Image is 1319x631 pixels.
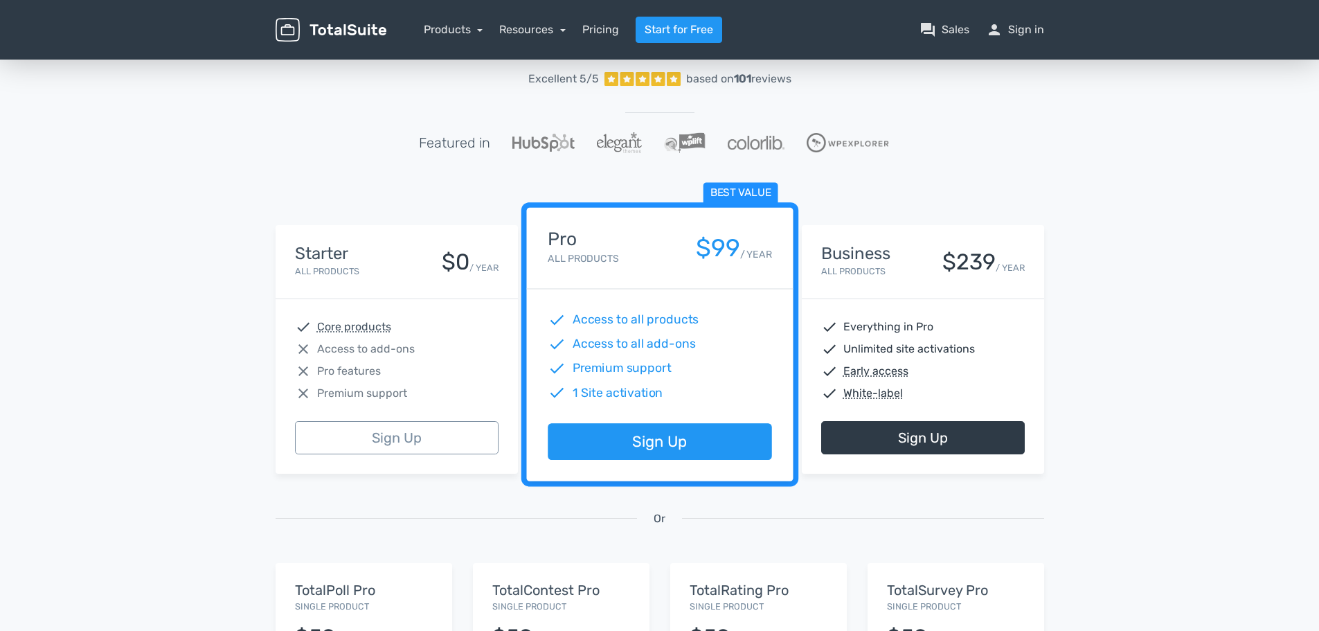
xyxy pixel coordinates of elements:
span: Excellent 5/5 [528,71,599,87]
span: Access to add-ons [317,341,415,357]
img: Colorlib [728,136,784,150]
small: All Products [548,253,618,265]
h5: Featured in [419,135,490,150]
div: $0 [442,250,469,274]
strong: 101 [734,72,751,85]
small: / YEAR [469,261,499,274]
small: All Products [821,266,886,276]
span: check [821,341,838,357]
a: question_answerSales [919,21,969,38]
span: check [548,359,566,377]
img: TotalSuite for WordPress [276,18,386,42]
span: Best value [703,183,778,204]
small: Single Product [492,601,566,612]
span: Unlimited site activations [843,341,975,357]
a: Resources [499,23,566,36]
small: / YEAR [739,247,771,262]
h5: TotalRating Pro [690,583,827,598]
span: close [295,363,312,380]
abbr: Core products [317,319,391,335]
abbr: Early access [843,363,908,380]
span: Premium support [317,385,407,402]
img: Hubspot [512,134,575,152]
img: WPExplorer [807,133,889,152]
span: check [548,311,566,329]
img: WPLift [664,132,705,153]
a: Products [424,23,483,36]
h5: TotalContest Pro [492,583,630,598]
span: check [295,319,312,335]
h5: TotalSurvey Pro [887,583,1025,598]
a: Sign Up [821,421,1025,454]
a: Sign Up [295,421,499,454]
span: check [821,363,838,380]
a: Pricing [582,21,619,38]
span: person [986,21,1003,38]
small: All Products [295,266,359,276]
div: based on reviews [686,71,791,87]
span: close [295,341,312,357]
span: check [548,335,566,353]
span: Or [654,510,665,527]
a: Excellent 5/5 based on101reviews [276,65,1044,93]
small: Single Product [887,601,961,612]
a: Start for Free [636,17,722,43]
a: Sign Up [548,424,771,461]
abbr: White-label [843,385,903,402]
img: ElegantThemes [597,132,642,153]
span: Access to all products [572,311,699,329]
span: check [821,319,838,335]
span: question_answer [919,21,936,38]
span: 1 Site activation [572,384,663,402]
h4: Starter [295,245,359,263]
span: Pro features [317,363,381,380]
div: $239 [942,250,996,274]
small: / YEAR [996,261,1025,274]
div: $99 [695,235,739,262]
span: check [548,384,566,402]
span: close [295,385,312,402]
small: Single Product [690,601,764,612]
h5: TotalPoll Pro [295,583,433,598]
a: personSign in [986,21,1044,38]
small: Single Product [295,601,369,612]
span: Everything in Pro [843,319,933,335]
h4: Pro [548,229,618,249]
span: Premium support [572,359,671,377]
span: check [821,385,838,402]
span: Access to all add-ons [572,335,695,353]
h4: Business [821,245,890,263]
